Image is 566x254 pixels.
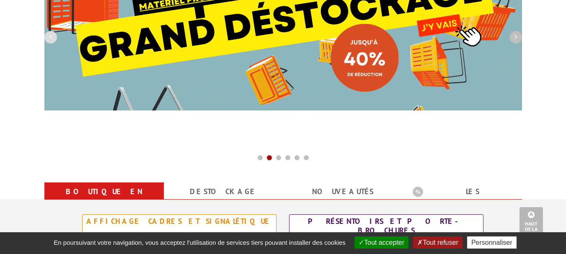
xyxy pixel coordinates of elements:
a: Les promotions [413,184,512,214]
button: Personnaliser (fenêtre modale) [467,236,517,249]
button: Tout accepter [354,236,408,249]
a: nouveautés [293,184,393,199]
b: Les promotions [413,184,517,201]
a: Boutique en ligne [54,184,154,214]
a: Destockage [174,184,273,199]
button: Tout refuser [413,236,462,249]
a: Haut de la page [519,207,543,241]
div: Présentoirs et Porte-brochures [292,217,481,235]
span: En poursuivant votre navigation, vous acceptez l'utilisation de services tiers pouvant installer ... [49,239,350,246]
